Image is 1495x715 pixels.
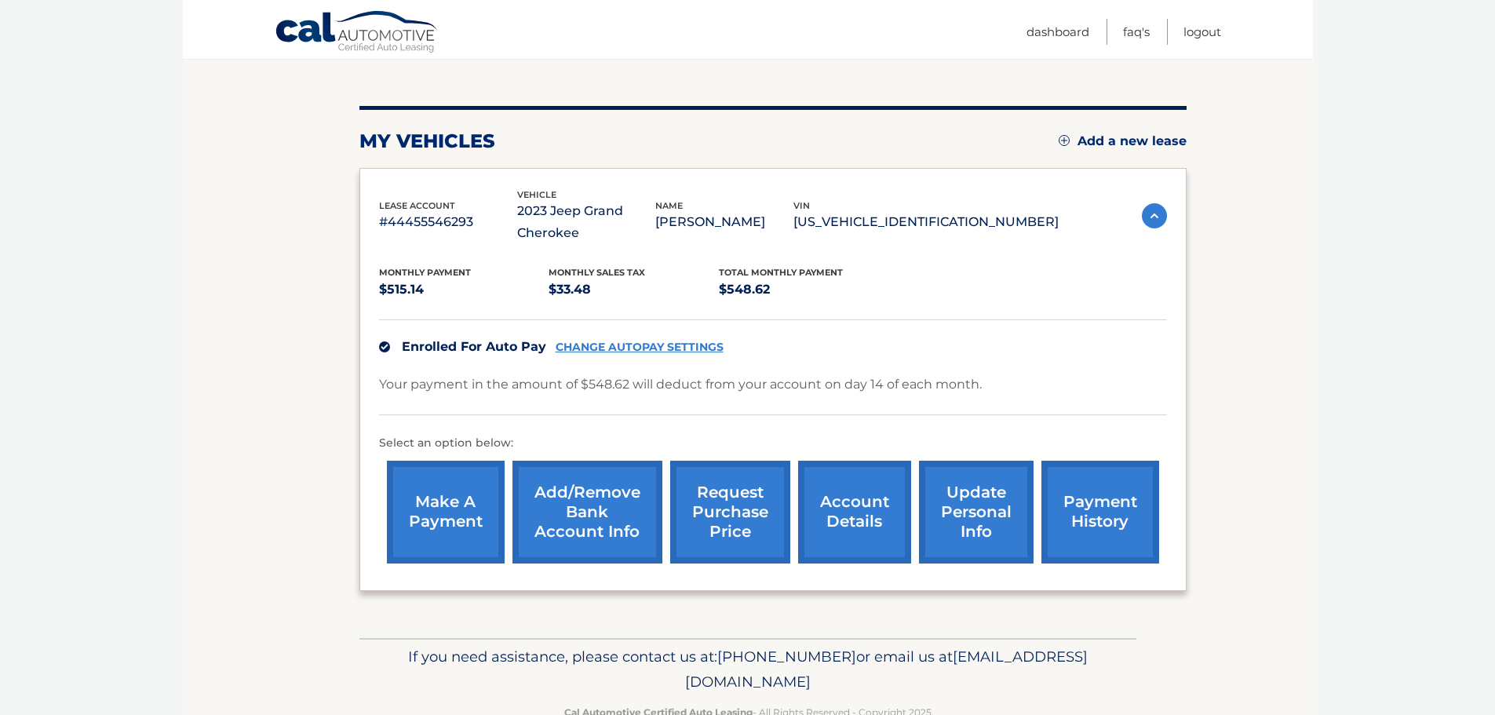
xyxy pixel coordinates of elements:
[370,644,1126,695] p: If you need assistance, please contact us at: or email us at
[379,374,982,396] p: Your payment in the amount of $548.62 will deduct from your account on day 14 of each month.
[512,461,662,564] a: Add/Remove bank account info
[798,461,911,564] a: account details
[275,10,439,56] a: Cal Automotive
[517,200,655,244] p: 2023 Jeep Grand Cherokee
[1142,203,1167,228] img: accordion-active.svg
[379,200,455,211] span: lease account
[719,279,889,301] p: $548.62
[1041,461,1159,564] a: payment history
[1123,19,1150,45] a: FAQ's
[402,339,546,354] span: Enrolled For Auto Pay
[1026,19,1089,45] a: Dashboard
[387,461,505,564] a: make a payment
[379,341,390,352] img: check.svg
[1059,135,1070,146] img: add.svg
[379,434,1167,453] p: Select an option below:
[379,279,549,301] p: $515.14
[556,341,724,354] a: CHANGE AUTOPAY SETTINGS
[655,211,793,233] p: [PERSON_NAME]
[1183,19,1221,45] a: Logout
[549,279,719,301] p: $33.48
[670,461,790,564] a: request purchase price
[379,211,517,233] p: #44455546293
[719,267,843,278] span: Total Monthly Payment
[919,461,1034,564] a: update personal info
[793,200,810,211] span: vin
[655,200,683,211] span: name
[793,211,1059,233] p: [US_VEHICLE_IDENTIFICATION_NUMBER]
[379,267,471,278] span: Monthly Payment
[549,267,645,278] span: Monthly sales Tax
[359,130,495,153] h2: my vehicles
[717,648,856,666] span: [PHONE_NUMBER]
[1059,133,1187,149] a: Add a new lease
[517,189,556,200] span: vehicle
